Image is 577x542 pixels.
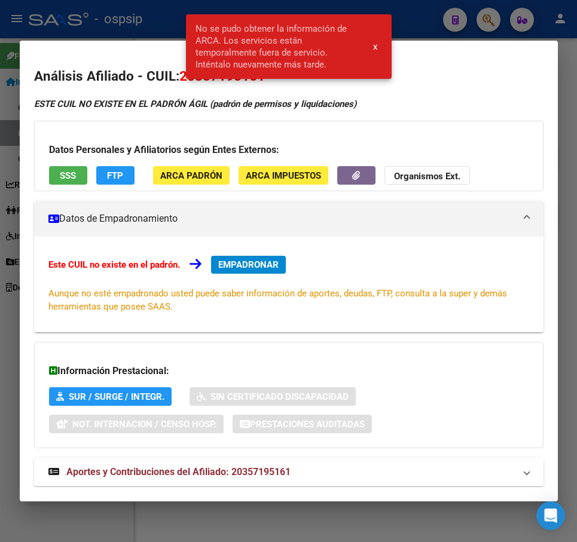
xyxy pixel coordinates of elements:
h3: Información Prestacional: [49,364,529,378]
span: Aportes y Contribuciones del Afiliado: 20357195161 [66,466,291,477]
span: SSS [60,170,76,181]
button: Not. Internacion / Censo Hosp. [49,415,224,433]
span: x [373,41,377,52]
span: Not. Internacion / Censo Hosp. [72,419,216,430]
button: Organismos Ext. [384,166,470,185]
button: ARCA Padrón [153,166,230,185]
strong: ESTE CUIL NO EXISTE EN EL PADRÓN ÁGIL (padrón de permisos y liquidaciones) [34,99,356,109]
button: SUR / SURGE / INTEGR. [49,387,172,406]
span: ARCA Padrón [160,170,222,181]
strong: Organismos Ext. [394,171,460,182]
mat-expansion-panel-header: Datos de Empadronamiento [34,201,544,237]
button: ARCA Impuestos [239,166,328,185]
button: Prestaciones Auditadas [233,415,372,433]
div: Open Intercom Messenger [536,501,565,530]
h3: Datos Personales y Afiliatorios según Entes Externos: [49,143,529,157]
button: EMPADRONAR [211,256,286,274]
button: SSS [49,166,87,185]
strong: Este CUIL no existe en el padrón. [48,259,180,270]
span: SUR / SURGE / INTEGR. [69,391,164,402]
span: EMPADRONAR [218,259,279,270]
mat-panel-title: Datos de Empadronamiento [48,212,515,226]
span: ARCA Impuestos [246,170,321,181]
button: x [364,36,387,57]
span: No se pudo obtener la información de ARCA. Los servicios están temporalmente fuera de servicio. I... [196,23,359,71]
span: Prestaciones Auditadas [250,419,365,430]
h2: Análisis Afiliado - CUIL: [34,66,544,87]
span: FTP [107,170,123,181]
button: Sin Certificado Discapacidad [190,387,356,406]
span: Aunque no esté empadronado usted puede saber información de aportes, deudas, FTP, consulta a la s... [48,288,507,312]
mat-expansion-panel-header: Aportes y Contribuciones del Afiliado: 20357195161 [34,458,544,486]
div: Datos de Empadronamiento [34,237,544,332]
span: Sin Certificado Discapacidad [210,391,349,402]
button: FTP [96,166,135,185]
